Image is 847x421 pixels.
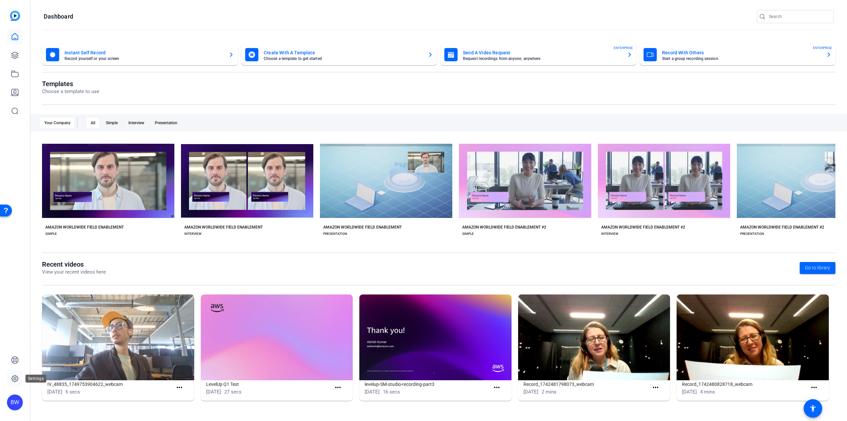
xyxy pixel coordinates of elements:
mat-card-title: Instant Self Record [65,49,223,57]
div: AMAZON WORLDWIDE FIELD ENABLEMENT #2 [462,225,546,230]
div: All [87,118,99,128]
div: SIMPLE [45,231,57,237]
div: PRESENTATION [323,231,347,237]
div: Presentation [151,118,181,128]
button: Send A Video RequestRequest recordings from anyone, anywhereENTERPRISE [440,44,636,65]
span: Go to library [805,264,830,271]
h1: Record_1742481798073_webcam [523,380,649,388]
mat-card-title: Create With A Template [264,49,423,57]
mat-card-title: Record With Others [662,49,821,57]
img: IV_48835_1749753904622_webcam [42,294,194,380]
mat-card-subtitle: Request recordings from anyone, anywhere [463,57,622,61]
h1: LevelUp Q1 Test [206,380,332,388]
mat-icon: more_horiz [810,384,818,392]
button: Create With A TemplateChoose a template to get started [241,44,437,65]
button: Instant Self RecordRecord yourself or your screen [42,44,238,65]
div: PRESENTATION [740,231,764,237]
input: Search [769,13,828,21]
span: 2 mins [542,389,557,395]
button: Record With OthersStart a group recording sessionENTERPRISE [640,44,835,65]
div: Settings [25,375,46,383]
div: SIMPLE [462,231,474,237]
div: Interview [124,118,148,128]
span: [DATE] [206,389,221,395]
p: View your recent videos here [42,268,106,276]
mat-icon: accessibility [809,404,817,412]
img: Record_1742480828718_webcam [677,294,829,380]
h1: Recent videos [42,260,106,268]
img: Record_1742481798073_webcam [518,294,670,380]
mat-card-subtitle: Choose a template to get started [264,57,423,61]
p: Choose a template to use [42,88,99,95]
div: AMAZON WORLDWIDE FIELD ENABLEMENT [184,225,263,230]
span: [DATE] [682,389,697,395]
h1: Dashboard [44,13,73,21]
div: AMAZON WORLDWIDE FIELD ENABLEMENT [323,225,402,230]
span: 4 mins [700,389,715,395]
mat-card-title: Send A Video Request [463,49,622,57]
mat-card-subtitle: Record yourself or your screen [65,57,223,61]
mat-icon: more_horiz [651,384,660,392]
img: levelup-SM-studio-recording-part3 [359,294,512,380]
span: ENTERPRISE [813,45,832,50]
span: ENTERPRISE [614,45,633,50]
span: 27 secs [224,389,242,395]
div: INTERVIEW [184,231,201,237]
mat-icon: more_horiz [334,384,342,392]
h1: Record_1742480828718_webcam [682,380,807,388]
span: [DATE] [47,389,62,395]
div: BW [7,395,23,410]
div: AMAZON WORLDWIDE FIELD ENABLEMENT [45,225,124,230]
h1: levelup-SM-studio-recording-part3 [365,380,490,388]
img: LevelUp Q1 Test [201,294,353,380]
div: Your Company [40,118,74,128]
div: AMAZON WORLDWIDE FIELD ENABLEMENT #2 [601,225,685,230]
span: [DATE] [365,389,379,395]
h1: IV_48835_1749753904622_webcam [47,380,173,388]
span: [DATE] [523,389,538,395]
mat-card-subtitle: Start a group recording session [662,57,821,61]
div: Simple [102,118,122,128]
a: Go to library [800,262,835,274]
h1: Templates [42,80,99,88]
img: blue-gradient.svg [10,11,20,21]
div: AMAZON WORLDWIDE FIELD ENABLEMENT #2 [740,225,824,230]
span: 16 secs [383,389,400,395]
span: 6 secs [66,389,80,395]
mat-icon: more_horiz [493,384,501,392]
mat-icon: more_horiz [175,384,184,392]
div: INTERVIEW [601,231,618,237]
